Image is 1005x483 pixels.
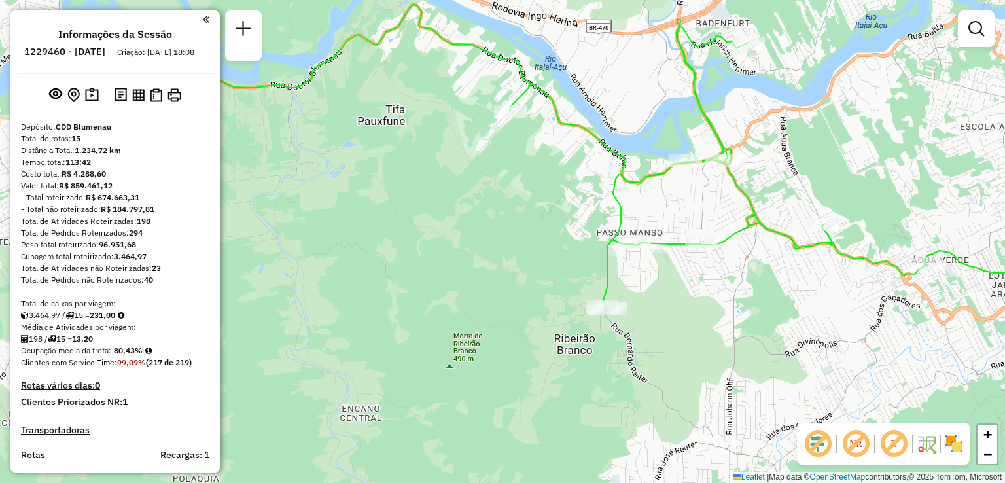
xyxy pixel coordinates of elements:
[99,240,136,249] strong: 96.951,68
[943,433,964,454] img: Exibir/Ocultar setores
[146,357,192,367] strong: (217 de 219)
[21,274,209,286] div: Total de Pedidos não Roteirizados:
[21,192,209,204] div: - Total roteirizado:
[82,85,101,105] button: Painel de Sugestão
[21,425,209,436] h4: Transportadoras
[58,28,172,41] h4: Informações da Sessão
[112,46,200,58] div: Criação: [DATE] 18:08
[21,204,209,215] div: - Total não roteirizado:
[65,85,82,105] button: Centralizar mapa no depósito ou ponto de apoio
[21,380,209,391] h4: Rotas vários dias:
[963,16,989,42] a: Exibir filtros
[21,298,209,310] div: Total de caixas por viagem:
[24,46,105,58] h6: 1229460 - [DATE]
[137,216,150,226] strong: 198
[21,168,209,180] div: Custo total:
[21,121,209,133] div: Depósito:
[165,86,184,105] button: Imprimir Rotas
[62,169,106,179] strong: R$ 4.288,60
[145,347,152,355] em: Média calculada utilizando a maior ocupação (%Peso ou %Cubagem) de cada rota da sessão. Rotas cro...
[21,321,209,333] div: Média de Atividades por viagem:
[21,156,209,168] div: Tempo total:
[978,425,997,444] a: Zoom in
[46,84,65,105] button: Exibir sessão original
[129,228,143,238] strong: 294
[152,263,161,273] strong: 23
[21,335,29,343] i: Total de Atividades
[916,433,937,454] img: Fluxo de ruas
[65,312,74,319] i: Total de rotas
[112,85,130,105] button: Logs desbloquear sessão
[21,133,209,145] div: Total de rotas:
[840,428,872,459] span: Exibir NR
[810,473,866,482] a: OpenStreetMap
[48,335,56,343] i: Total de rotas
[90,310,115,320] strong: 231,00
[21,397,209,408] h4: Clientes Priorizados NR:
[59,181,113,190] strong: R$ 859.461,12
[71,134,80,143] strong: 15
[230,16,256,45] a: Nova sessão e pesquisa
[160,450,209,461] h4: Recargas: 1
[21,357,117,367] span: Clientes com Service Time:
[21,145,209,156] div: Distância Total:
[203,12,209,27] a: Clique aqui para minimizar o painel
[21,251,209,262] div: Cubagem total roteirizado:
[114,251,147,261] strong: 3.464,97
[983,446,992,462] span: −
[117,357,146,367] strong: 99,09%
[130,86,147,103] button: Visualizar relatório de Roteirização
[21,239,209,251] div: Peso total roteirizado:
[21,180,209,192] div: Valor total:
[733,473,765,482] a: Leaflet
[21,333,209,345] div: 198 / 15 =
[730,472,1005,483] div: Map data © contributors,© 2025 TomTom, Microsoft
[95,380,100,391] strong: 0
[978,444,997,464] a: Zoom out
[114,346,143,355] strong: 80,43%
[21,310,209,321] div: 3.464,97 / 15 =
[56,122,111,132] strong: CDD Blumenau
[767,473,769,482] span: |
[147,86,165,105] button: Visualizar Romaneio
[802,428,834,459] span: Exibir deslocamento
[144,275,153,285] strong: 40
[21,227,209,239] div: Total de Pedidos Roteirizados:
[72,334,93,344] strong: 13,20
[21,450,45,461] a: Rotas
[101,204,154,214] strong: R$ 184.797,81
[75,145,121,155] strong: 1.234,72 km
[122,396,128,408] strong: 1
[21,215,209,227] div: Total de Atividades Roteirizadas:
[118,312,124,319] i: Meta Caixas/viagem: 199,74 Diferença: 31,26
[21,346,111,355] span: Ocupação média da frota:
[878,428,909,459] span: Exibir rótulo
[21,262,209,274] div: Total de Atividades não Roteirizadas:
[65,157,91,167] strong: 113:42
[983,426,992,442] span: +
[86,192,139,202] strong: R$ 674.663,31
[21,312,29,319] i: Cubagem total roteirizado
